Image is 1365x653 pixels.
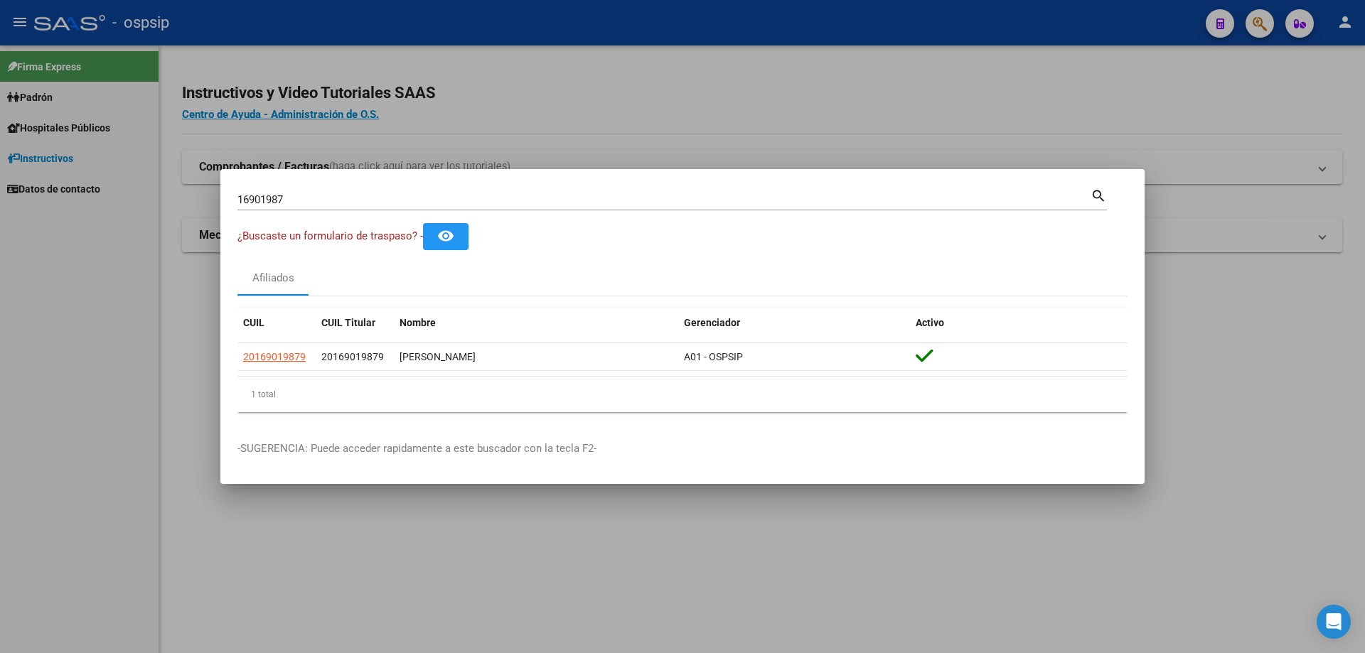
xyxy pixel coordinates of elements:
[437,227,454,244] mat-icon: remove_red_eye
[678,308,910,338] datatable-header-cell: Gerenciador
[910,308,1128,338] datatable-header-cell: Activo
[321,317,375,328] span: CUIL Titular
[1091,186,1107,203] mat-icon: search
[684,317,740,328] span: Gerenciador
[400,317,436,328] span: Nombre
[684,351,743,362] span: A01 - OSPSIP
[400,349,673,365] div: [PERSON_NAME]
[321,351,384,362] span: 20169019879
[237,377,1128,412] div: 1 total
[916,317,944,328] span: Activo
[316,308,394,338] datatable-header-cell: CUIL Titular
[243,317,264,328] span: CUIL
[237,441,1128,457] p: -SUGERENCIA: Puede acceder rapidamente a este buscador con la tecla F2-
[237,308,316,338] datatable-header-cell: CUIL
[1317,605,1351,639] div: Open Intercom Messenger
[394,308,678,338] datatable-header-cell: Nombre
[243,351,306,362] span: 20169019879
[237,230,423,242] span: ¿Buscaste un formulario de traspaso? -
[252,270,294,286] div: Afiliados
